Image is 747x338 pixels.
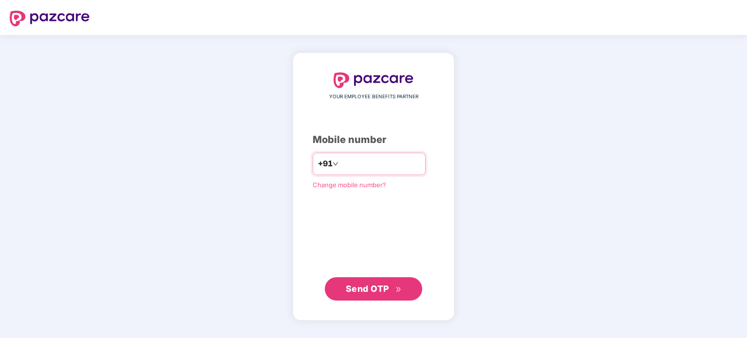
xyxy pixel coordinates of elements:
[313,132,434,147] div: Mobile number
[313,181,386,189] a: Change mobile number?
[318,158,333,170] span: +91
[334,72,413,88] img: logo
[333,161,338,167] span: down
[395,286,402,293] span: double-right
[329,93,418,101] span: YOUR EMPLOYEE BENEFITS PARTNER
[325,277,422,301] button: Send OTPdouble-right
[346,284,389,294] span: Send OTP
[10,11,90,26] img: logo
